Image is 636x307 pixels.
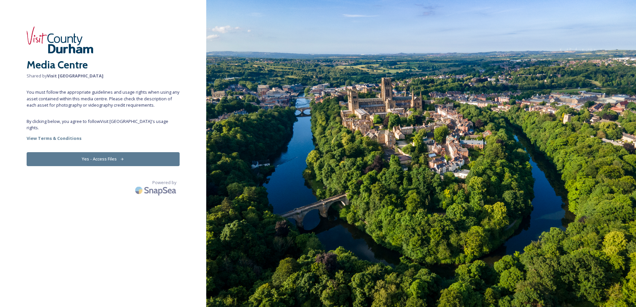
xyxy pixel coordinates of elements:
span: Shared by [27,73,180,79]
span: By clicking below, you agree to follow Visit [GEOGRAPHIC_DATA] 's usage rights. [27,118,180,131]
strong: View Terms & Conditions [27,135,81,141]
img: header-logo.png [27,27,93,53]
h2: Media Centre [27,57,180,73]
span: You must follow the appropriate guidelines and usage rights when using any asset contained within... [27,89,180,108]
span: Powered by [152,179,176,186]
strong: Visit [GEOGRAPHIC_DATA] [47,73,103,79]
button: Yes - Access Files [27,152,180,166]
a: View Terms & Conditions [27,134,180,142]
img: SnapSea Logo [133,182,180,198]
